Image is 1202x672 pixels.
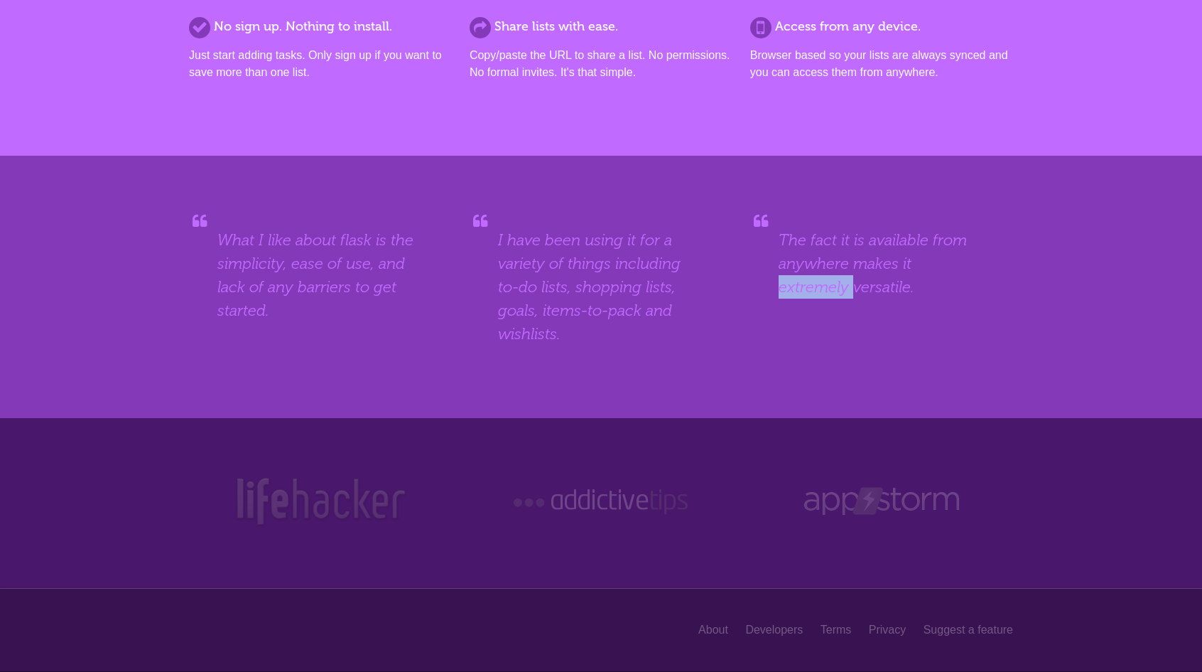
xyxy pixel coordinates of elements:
[510,475,691,528] img: Addictive Tips
[470,17,732,36] h2: Share lists with ease.
[804,475,959,528] img: Web Appstorm
[470,47,732,81] p: Copy/paste the URL to share a list. No permissions. No formal invites. It's that simple.
[745,617,803,644] a: Developers
[189,17,452,36] h2: No sign up. Nothing to install.
[233,475,408,528] img: Lifehacker
[750,17,1013,36] h2: Access from any device.
[498,228,704,346] blockquote: I have been using it for a variety of things including to-do lists, shopping lists, goals, items-...
[821,617,852,644] a: Terms
[217,228,423,322] blockquote: What I like about flask is the simplicity, ease of use, and lack of any barriers to get started.
[924,617,1013,644] a: Suggest a feature
[869,617,906,644] a: Privacy
[779,228,985,299] blockquote: The fact it is available from anywhere makes it extremely versatile.
[750,47,1013,81] p: Browser based so your lists are always synced and you can access them from anywhere.
[189,47,452,81] p: Just start adding tasks. Only sign up if you want to save more than one list.
[698,617,728,644] a: About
